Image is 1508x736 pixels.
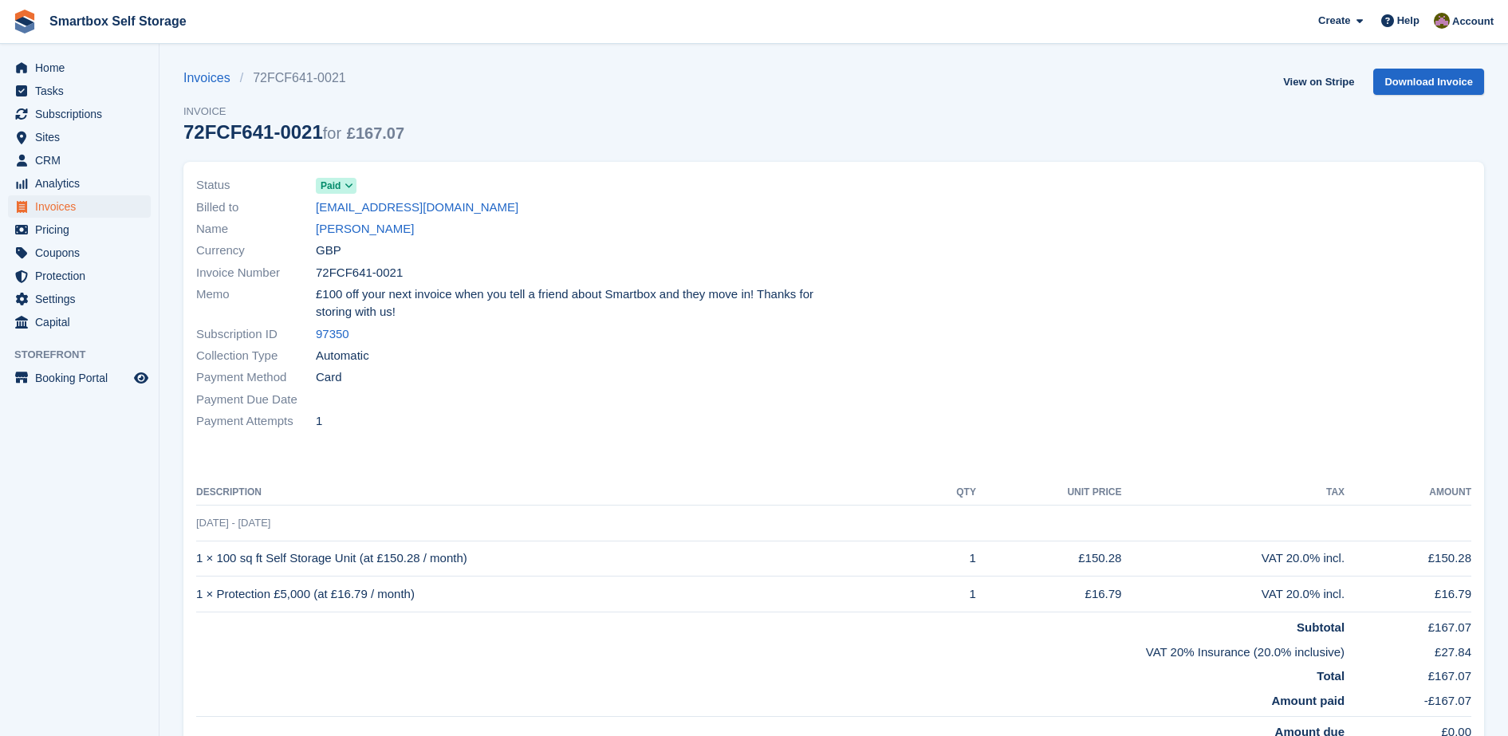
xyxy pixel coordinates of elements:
[316,176,356,195] a: Paid
[196,637,1345,662] td: VAT 20% Insurance (20.0% inclusive)
[35,103,131,125] span: Subscriptions
[1345,480,1471,506] th: Amount
[196,199,316,217] span: Billed to
[976,541,1122,577] td: £150.28
[923,480,976,506] th: QTY
[316,412,322,431] span: 1
[196,368,316,387] span: Payment Method
[183,69,240,88] a: Invoices
[976,577,1122,612] td: £16.79
[8,265,151,287] a: menu
[8,57,151,79] a: menu
[196,391,316,409] span: Payment Due Date
[13,10,37,33] img: stora-icon-8386f47178a22dfd0bd8f6a31ec36ba5ce8667c1dd55bd0f319d3a0aa187defe.svg
[196,517,270,529] span: [DATE] - [DATE]
[316,242,341,260] span: GBP
[35,265,131,287] span: Protection
[1318,13,1350,29] span: Create
[1345,637,1471,662] td: £27.84
[8,172,151,195] a: menu
[1345,612,1471,637] td: £167.07
[196,285,316,321] span: Memo
[1345,686,1471,717] td: -£167.07
[196,541,923,577] td: 1 × 100 sq ft Self Storage Unit (at £150.28 / month)
[43,8,193,34] a: Smartbox Self Storage
[8,103,151,125] a: menu
[132,368,151,388] a: Preview store
[196,176,316,195] span: Status
[316,285,825,321] span: £100 off your next invoice when you tell a friend about Smartbox and they move in! Thanks for sto...
[8,126,151,148] a: menu
[1397,13,1419,29] span: Help
[8,311,151,333] a: menu
[35,218,131,241] span: Pricing
[316,347,369,365] span: Automatic
[196,264,316,282] span: Invoice Number
[1345,541,1471,577] td: £150.28
[35,288,131,310] span: Settings
[183,69,404,88] nav: breadcrumbs
[316,264,403,282] span: 72FCF641-0021
[347,124,404,142] span: £167.07
[8,218,151,241] a: menu
[321,179,341,193] span: Paid
[1345,661,1471,686] td: £167.07
[35,126,131,148] span: Sites
[316,368,342,387] span: Card
[316,325,349,344] a: 97350
[14,347,159,363] span: Storefront
[1271,694,1345,707] strong: Amount paid
[35,242,131,264] span: Coupons
[8,288,151,310] a: menu
[1452,14,1494,30] span: Account
[1373,69,1484,95] a: Download Invoice
[8,80,151,102] a: menu
[8,195,151,218] a: menu
[8,149,151,171] a: menu
[196,220,316,238] span: Name
[323,124,341,142] span: for
[316,220,414,238] a: [PERSON_NAME]
[35,367,131,389] span: Booking Portal
[35,149,131,171] span: CRM
[196,480,923,506] th: Description
[8,242,151,264] a: menu
[8,367,151,389] a: menu
[196,347,316,365] span: Collection Type
[316,199,518,217] a: [EMAIL_ADDRESS][DOMAIN_NAME]
[196,412,316,431] span: Payment Attempts
[923,541,976,577] td: 1
[1121,549,1345,568] div: VAT 20.0% incl.
[35,172,131,195] span: Analytics
[196,242,316,260] span: Currency
[183,121,404,143] div: 72FCF641-0021
[35,195,131,218] span: Invoices
[923,577,976,612] td: 1
[196,325,316,344] span: Subscription ID
[35,57,131,79] span: Home
[976,480,1122,506] th: Unit Price
[196,577,923,612] td: 1 × Protection £5,000 (at £16.79 / month)
[35,311,131,333] span: Capital
[1121,480,1345,506] th: Tax
[1434,13,1450,29] img: Kayleigh Devlin
[1277,69,1360,95] a: View on Stripe
[1297,620,1345,634] strong: Subtotal
[1345,577,1471,612] td: £16.79
[1317,669,1345,683] strong: Total
[1121,585,1345,604] div: VAT 20.0% incl.
[35,80,131,102] span: Tasks
[183,104,404,120] span: Invoice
